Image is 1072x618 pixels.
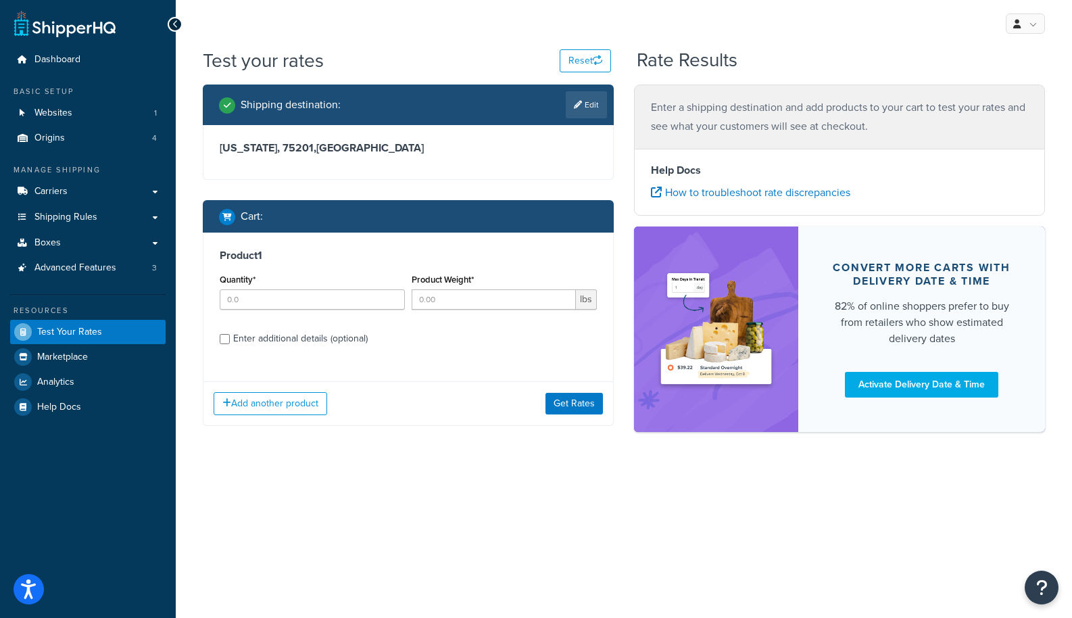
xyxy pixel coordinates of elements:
[545,393,603,414] button: Get Rates
[10,256,166,281] li: Advanced Features
[576,289,597,310] span: lbs
[214,392,327,415] button: Add another product
[10,205,166,230] a: Shipping Rules
[10,370,166,394] a: Analytics
[651,185,850,200] a: How to troubleshoot rate discrepancies
[10,126,166,151] li: Origins
[37,402,81,413] span: Help Docs
[651,162,1028,179] h4: Help Docs
[10,126,166,151] a: Origins4
[37,352,88,363] span: Marketplace
[560,49,611,72] button: Reset
[10,345,166,369] a: Marketplace
[220,249,597,262] h3: Product 1
[220,334,230,344] input: Enter additional details (optional)
[241,99,341,111] h2: Shipping destination :
[831,298,1013,347] div: 82% of online shoppers prefer to buy from retailers who show estimated delivery dates
[10,320,166,344] a: Test Your Rates
[10,164,166,176] div: Manage Shipping
[10,86,166,97] div: Basic Setup
[831,261,1013,288] div: Convert more carts with delivery date & time
[152,133,157,144] span: 4
[10,256,166,281] a: Advanced Features3
[154,108,157,119] span: 1
[10,101,166,126] li: Websites
[152,262,157,274] span: 3
[10,305,166,316] div: Resources
[233,329,368,348] div: Enter additional details (optional)
[34,108,72,119] span: Websites
[34,262,116,274] span: Advanced Features
[637,50,737,71] h2: Rate Results
[10,395,166,419] a: Help Docs
[34,133,65,144] span: Origins
[34,237,61,249] span: Boxes
[566,91,607,118] a: Edit
[1025,571,1058,604] button: Open Resource Center
[220,289,405,310] input: 0.0
[34,212,97,223] span: Shipping Rules
[412,289,576,310] input: 0.00
[10,179,166,204] a: Carriers
[10,231,166,256] a: Boxes
[412,275,474,285] label: Product Weight*
[34,186,68,197] span: Carriers
[220,141,597,155] h3: [US_STATE], 75201 , [GEOGRAPHIC_DATA]
[10,101,166,126] a: Websites1
[34,54,80,66] span: Dashboard
[220,275,255,285] label: Quantity*
[10,47,166,72] a: Dashboard
[654,247,778,412] img: feature-image-ddt-36eae7f7280da8017bfb280eaccd9c446f90b1fe08728e4019434db127062ab4.png
[845,372,998,398] a: Activate Delivery Date & Time
[37,377,74,388] span: Analytics
[37,327,102,338] span: Test Your Rates
[241,210,263,222] h2: Cart :
[651,98,1028,136] p: Enter a shipping destination and add products to your cart to test your rates and see what your c...
[203,47,324,74] h1: Test your rates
